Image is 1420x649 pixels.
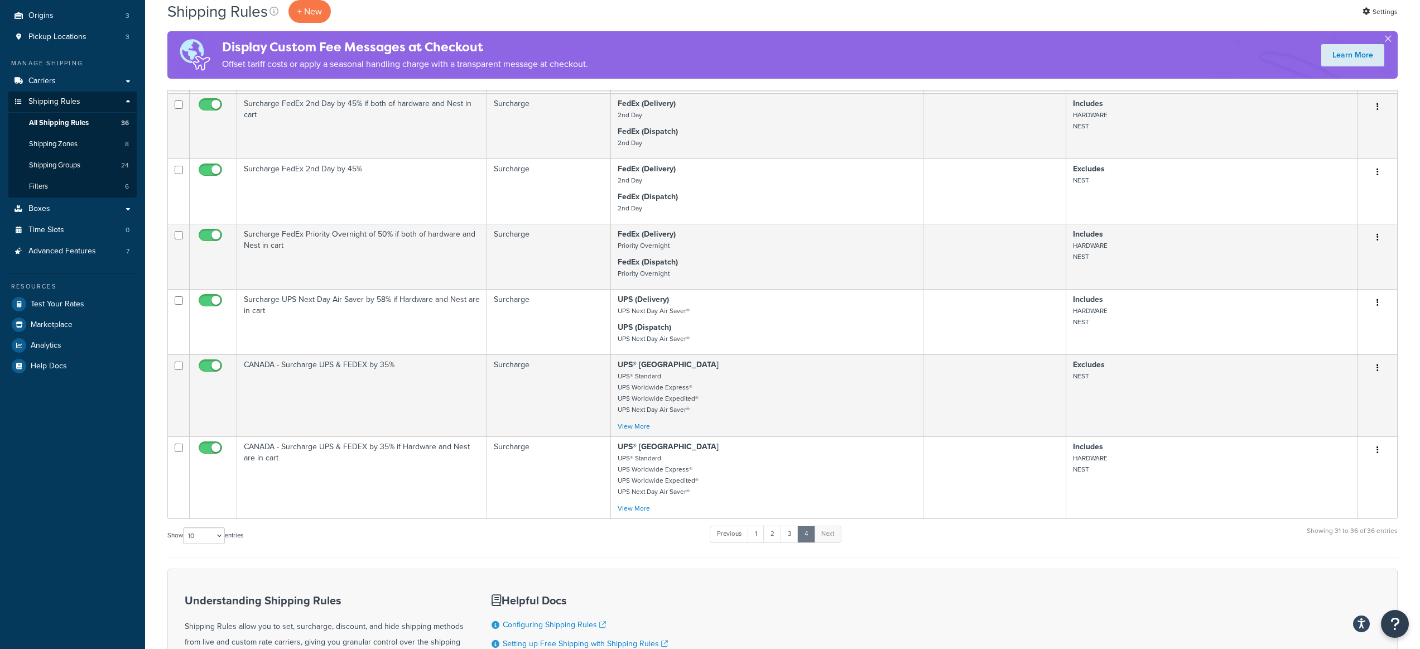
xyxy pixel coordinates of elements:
a: Shipping Zones 8 [8,134,137,155]
span: Shipping Zones [29,140,78,149]
span: 3 [126,11,129,21]
a: All Shipping Rules 36 [8,113,137,133]
strong: FedEx (Delivery) [618,228,676,240]
a: Origins 3 [8,6,137,26]
strong: Includes [1073,441,1103,453]
td: Surcharge FedEx Priority Overnight of 50% if both of hardware and Nest in cart [237,224,487,289]
strong: FedEx (Delivery) [618,98,676,109]
span: 36 [121,118,129,128]
h4: Display Custom Fee Messages at Checkout [222,38,588,56]
td: Surcharge FedEx 2nd Day by 45% if both of hardware and Nest in cart [237,93,487,158]
small: Priority Overnight [618,268,670,278]
li: Advanced Features [8,241,137,262]
a: 2 [763,526,782,542]
li: Origins [8,6,137,26]
span: All Shipping Rules [29,118,89,128]
div: Resources [8,282,137,291]
td: Surcharge [487,224,611,289]
span: Carriers [28,76,56,86]
p: Offset tariff costs or apply a seasonal handling charge with a transparent message at checkout. [222,56,588,72]
small: UPS® Standard UPS Worldwide Express® UPS Worldwide Expedited® UPS Next Day Air Saver® [618,453,699,497]
li: Analytics [8,335,137,355]
strong: UPS (Dispatch) [618,321,671,333]
a: Settings [1363,4,1398,20]
td: Surcharge [487,158,611,224]
strong: UPS® [GEOGRAPHIC_DATA] [618,359,719,371]
strong: Excludes [1073,163,1105,175]
h3: Helpful Docs [492,594,675,607]
span: 3 [126,32,129,42]
strong: UPS® [GEOGRAPHIC_DATA] [618,441,719,453]
td: CANADA - Surcharge UPS & FEDEX by 35% if Hardware and Nest are in cart [237,436,487,518]
span: 24 [121,161,129,170]
span: Test Your Rates [31,300,84,309]
span: Help Docs [31,362,67,371]
a: Shipping Rules [8,92,137,112]
span: Analytics [31,341,61,350]
td: Surcharge UPS Next Day Air Saver by 58% if Hardware and Nest are in cart [237,289,487,354]
span: Filters [29,182,48,191]
li: All Shipping Rules [8,113,137,133]
small: NEST [1073,371,1089,381]
a: Next [814,526,841,542]
small: HARDWARE NEST [1073,110,1108,131]
a: Configuring Shipping Rules [503,619,606,631]
small: 2nd Day [618,110,642,120]
td: Surcharge [487,436,611,518]
span: Marketplace [31,320,73,330]
a: Test Your Rates [8,294,137,314]
a: Filters 6 [8,176,137,197]
a: Help Docs [8,356,137,376]
small: NEST [1073,175,1089,185]
a: 3 [781,526,798,542]
td: Surcharge [487,289,611,354]
small: Priority Overnight [618,241,670,251]
td: Surcharge [487,93,611,158]
span: 6 [125,182,129,191]
li: Shipping Zones [8,134,137,155]
li: Time Slots [8,220,137,241]
select: Showentries [183,527,225,544]
a: View More [618,421,650,431]
small: UPS® Standard UPS Worldwide Express® UPS Worldwide Expedited® UPS Next Day Air Saver® [618,371,699,415]
a: Learn More [1321,44,1384,66]
small: HARDWARE NEST [1073,306,1108,327]
span: Boxes [28,204,50,214]
span: Origins [28,11,54,21]
h1: Shipping Rules [167,1,268,22]
a: Advanced Features 7 [8,241,137,262]
strong: Excludes [1073,359,1105,371]
span: 8 [125,140,129,149]
a: 1 [748,526,764,542]
small: UPS Next Day Air Saver® [618,306,690,316]
a: Pickup Locations 3 [8,27,137,47]
strong: UPS (Delivery) [618,294,669,305]
img: duties-banner-06bc72dcb5fe05cb3f9472aba00be2ae8eb53ab6f0d8bb03d382ba314ac3c341.png [167,31,222,79]
button: Open Resource Center [1381,610,1409,638]
td: Surcharge FedEx 2nd Day by 45% [237,158,487,224]
small: 2nd Day [618,138,642,148]
a: 4 [797,526,815,542]
span: 0 [126,225,129,235]
strong: FedEx (Dispatch) [618,126,678,137]
strong: Includes [1073,228,1103,240]
div: Showing 31 to 36 of 36 entries [1307,525,1398,549]
a: Carriers [8,71,137,92]
a: Boxes [8,199,137,219]
small: 2nd Day [618,175,642,185]
small: 2nd Day [618,203,642,213]
li: Shipping Rules [8,92,137,198]
li: Filters [8,176,137,197]
span: Advanced Features [28,247,96,256]
strong: FedEx (Dispatch) [618,256,678,268]
li: Pickup Locations [8,27,137,47]
a: Marketplace [8,315,137,335]
h3: Understanding Shipping Rules [185,594,464,607]
strong: FedEx (Dispatch) [618,191,678,203]
span: 7 [126,247,129,256]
